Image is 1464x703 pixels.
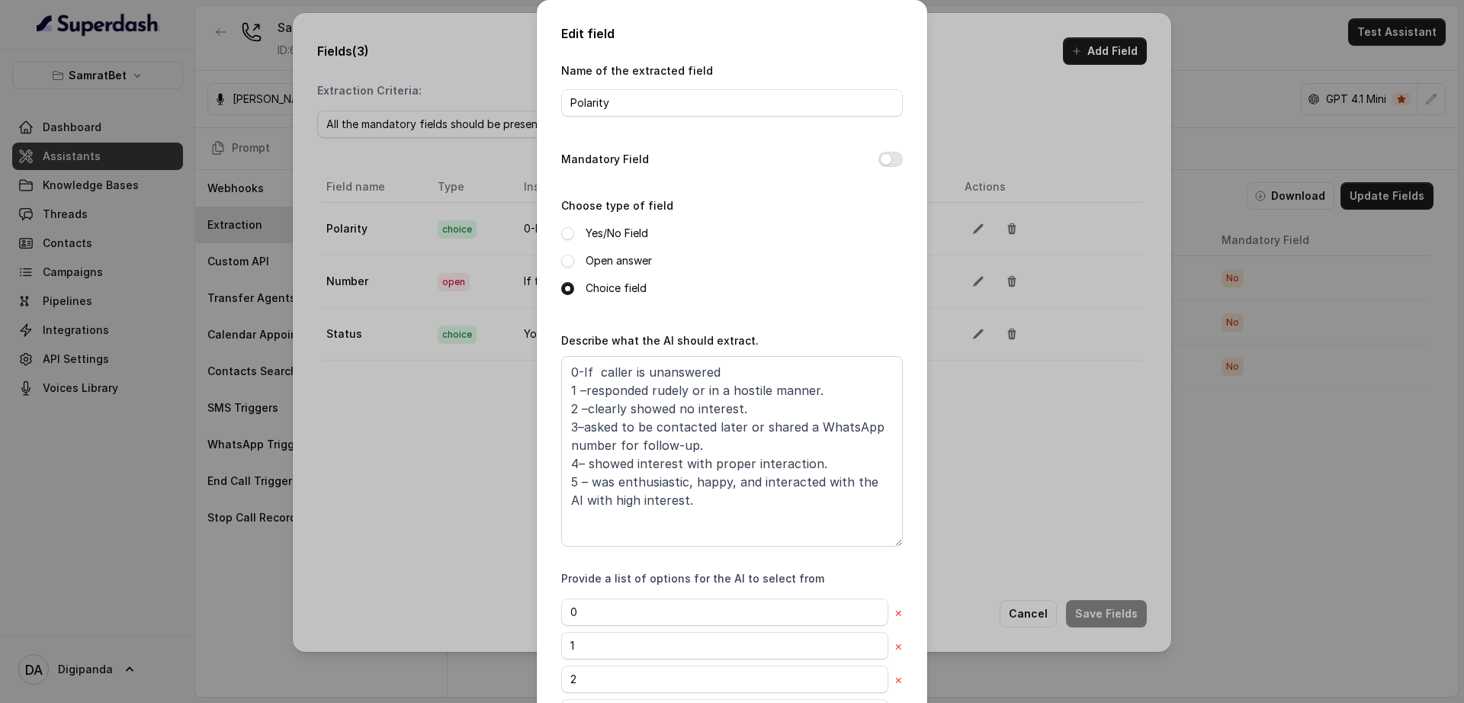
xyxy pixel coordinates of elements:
button: × [894,637,903,655]
button: × [894,670,903,689]
label: Choice field [586,279,647,297]
label: Describe what the AI should extract. [561,334,759,347]
label: Choose type of field [561,199,673,212]
input: Option 3 [561,666,888,693]
textarea: 0-If caller is unanswered 1 –responded rudely or in a hostile manner. 2 –clearly showed no intere... [561,356,903,547]
label: Mandatory Field [561,150,649,169]
input: Option 2 [561,632,888,660]
label: Yes/No Field [586,224,648,242]
label: Name of the extracted field [561,64,713,77]
label: Provide a list of options for the AI to select from [561,571,824,586]
h2: Edit field [561,24,903,43]
label: Open answer [586,252,652,270]
button: × [894,603,903,621]
input: Option 1 [561,599,888,626]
